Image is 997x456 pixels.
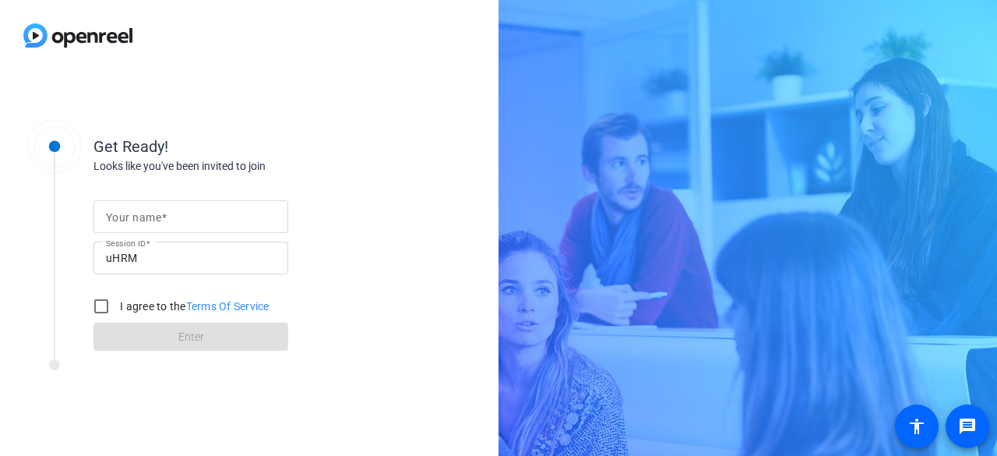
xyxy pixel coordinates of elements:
[186,300,270,313] a: Terms Of Service
[958,417,977,436] mat-icon: message
[106,239,146,248] mat-label: Session ID
[93,158,405,175] div: Looks like you've been invited to join
[907,417,926,436] mat-icon: accessibility
[93,135,405,158] div: Get Ready!
[106,211,161,224] mat-label: Your name
[117,299,270,314] label: I agree to the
